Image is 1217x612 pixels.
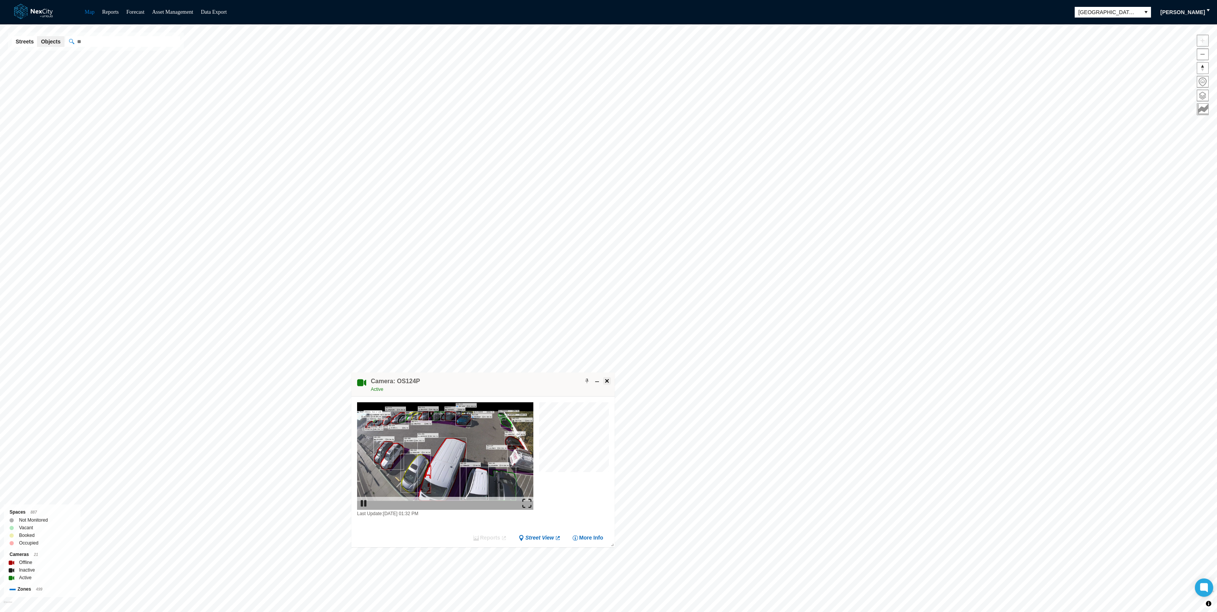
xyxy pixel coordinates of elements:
span: Zoom out [1197,49,1208,60]
a: Forecast [126,9,144,15]
a: Mapbox homepage [3,601,12,610]
span: Reset bearing to north [1197,63,1208,74]
span: 21 [34,553,38,557]
span: Zoom in [1197,35,1208,46]
span: 887 [31,510,37,514]
button: Zoom in [1197,35,1209,47]
label: Inactive [19,566,35,574]
span: Street View [525,534,554,541]
span: Streets [16,38,34,45]
button: Key metrics [1197,103,1209,115]
a: Data Export [201,9,227,15]
canvas: Map [539,402,613,476]
div: Double-click to make header text selectable [371,377,420,393]
button: [PERSON_NAME] [1156,6,1210,18]
span: More Info [579,534,603,541]
span: [PERSON_NAME] [1161,8,1205,16]
button: Zoom out [1197,48,1209,60]
span: Toggle attribution [1206,599,1211,608]
a: Asset Management [152,9,193,15]
a: Map [85,9,95,15]
div: Spaces [10,508,75,516]
label: Occupied [19,539,39,547]
div: Zones [10,585,75,593]
span: Active [371,387,383,392]
label: Offline [19,559,32,566]
div: Cameras [10,551,75,559]
a: Reports [102,9,119,15]
label: Not Monitored [19,516,48,524]
button: select [1141,7,1151,18]
span: [GEOGRAPHIC_DATA][PERSON_NAME] [1079,8,1137,16]
button: Streets [12,36,37,47]
button: More Info [572,534,603,541]
h4: Double-click to make header text selectable [371,377,420,386]
span: 499 [36,587,42,591]
button: Reset bearing to north [1197,62,1209,74]
a: Street View [518,534,561,541]
span: Objects [41,38,60,45]
label: Vacant [19,524,33,532]
div: Last Update: [DATE] 01:32 PM [357,510,533,517]
img: play [359,499,368,508]
img: expand [522,499,531,508]
button: Layers management [1197,90,1209,101]
img: video [357,402,533,510]
label: Booked [19,532,35,539]
button: Home [1197,76,1209,88]
label: Active [19,574,32,581]
button: Toggle attribution [1204,599,1213,608]
button: Objects [37,36,64,47]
